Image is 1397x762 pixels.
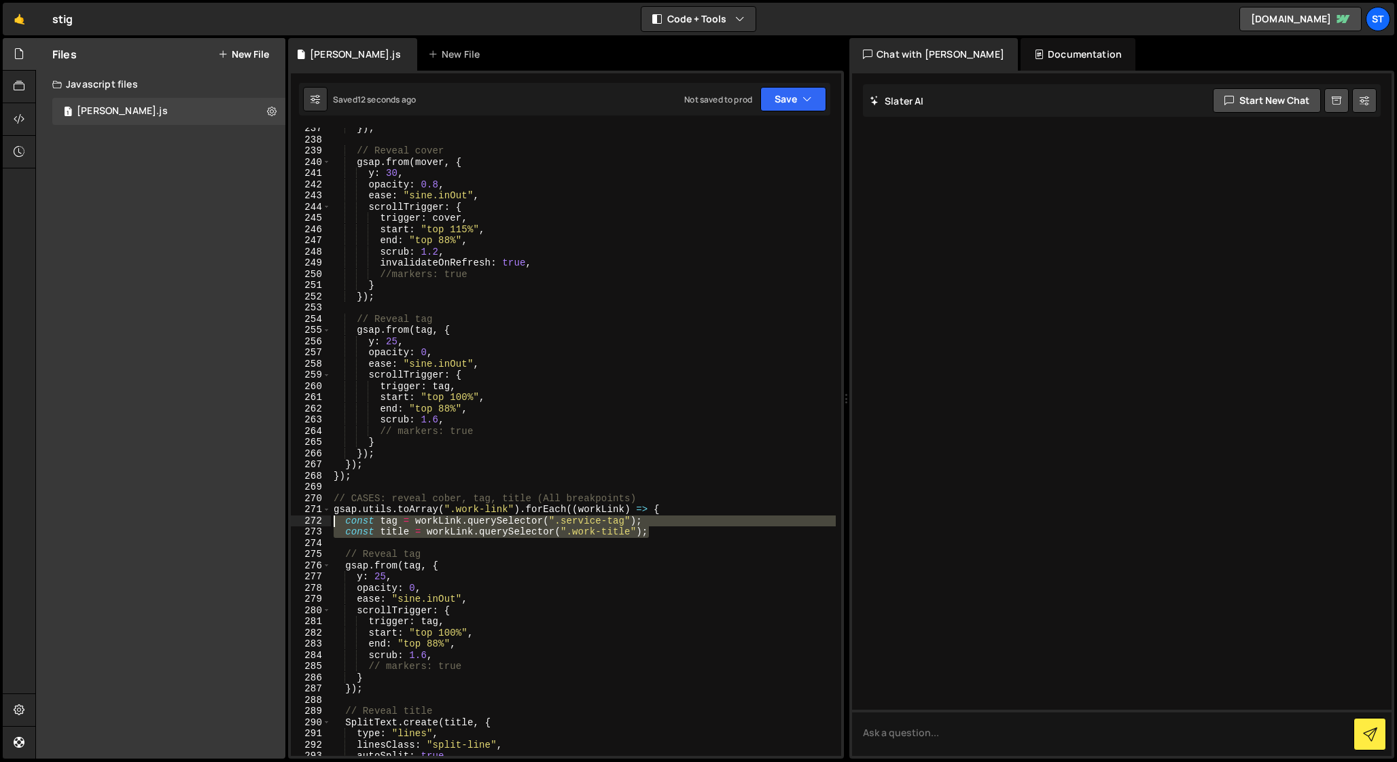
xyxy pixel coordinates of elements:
[291,740,331,751] div: 292
[291,459,331,471] div: 267
[218,49,269,60] button: New File
[291,336,331,348] div: 256
[291,571,331,583] div: 277
[684,94,752,105] div: Not saved to prod
[291,403,331,415] div: 262
[291,661,331,672] div: 285
[291,414,331,426] div: 263
[291,123,331,134] div: 237
[52,11,73,27] div: stig
[291,179,331,191] div: 242
[291,213,331,224] div: 245
[333,94,416,105] div: Saved
[291,134,331,146] div: 238
[291,257,331,269] div: 249
[291,628,331,639] div: 282
[3,3,36,35] a: 🤙
[428,48,485,61] div: New File
[291,269,331,280] div: 250
[291,448,331,460] div: 266
[77,105,168,117] div: [PERSON_NAME].js
[291,347,331,359] div: 257
[291,638,331,650] div: 283
[64,107,72,118] span: 1
[291,168,331,179] div: 241
[1366,7,1390,31] a: St
[291,235,331,247] div: 247
[1021,38,1135,71] div: Documentation
[641,7,756,31] button: Code + Tools
[291,616,331,628] div: 281
[291,515,331,527] div: 272
[291,493,331,505] div: 270
[291,538,331,549] div: 274
[291,683,331,695] div: 287
[291,369,331,381] div: 259
[291,302,331,314] div: 253
[291,157,331,168] div: 240
[291,392,331,403] div: 261
[291,291,331,303] div: 252
[291,381,331,393] div: 260
[291,471,331,482] div: 268
[870,94,924,107] h2: Slater AI
[291,202,331,213] div: 244
[291,695,331,706] div: 288
[1239,7,1362,31] a: [DOMAIN_NAME]
[291,190,331,202] div: 243
[760,87,826,111] button: Save
[291,717,331,729] div: 290
[291,482,331,493] div: 269
[291,750,331,762] div: 293
[291,706,331,717] div: 289
[291,583,331,594] div: 278
[291,549,331,560] div: 275
[36,71,285,98] div: Javascript files
[291,426,331,437] div: 264
[291,224,331,236] div: 246
[291,672,331,684] div: 286
[52,98,285,125] div: 16026/42920.js
[849,38,1018,71] div: Chat with [PERSON_NAME]
[52,47,77,62] h2: Files
[291,560,331,572] div: 276
[310,48,401,61] div: [PERSON_NAME].js
[291,504,331,515] div: 271
[291,650,331,661] div: 284
[291,359,331,370] div: 258
[291,526,331,538] div: 273
[291,145,331,157] div: 239
[291,437,331,448] div: 265
[291,325,331,336] div: 255
[291,605,331,617] div: 280
[291,728,331,740] div: 291
[291,314,331,325] div: 254
[357,94,416,105] div: 12 seconds ago
[291,247,331,258] div: 248
[1213,88,1321,113] button: Start new chat
[291,280,331,291] div: 251
[291,594,331,605] div: 279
